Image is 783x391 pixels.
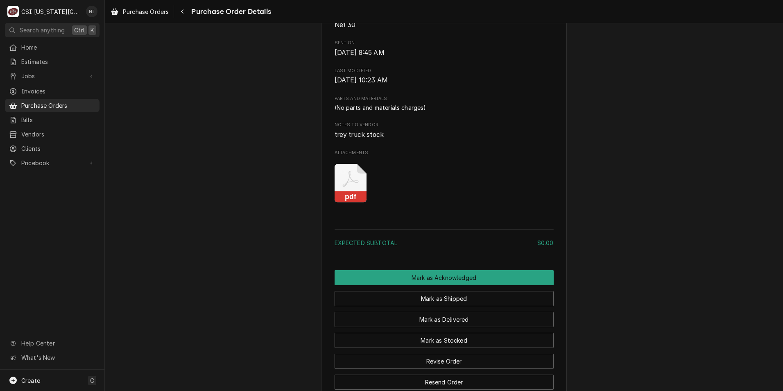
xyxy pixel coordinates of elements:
[5,142,100,155] a: Clients
[335,312,554,327] button: Mark as Delivered
[335,40,554,46] span: Sent On
[335,122,554,139] div: Notes to Vendor
[21,43,95,52] span: Home
[335,48,554,58] span: Sent On
[5,99,100,112] a: Purchase Orders
[74,26,85,34] span: Ctrl
[335,354,554,369] button: Revise Order
[335,68,554,74] span: Last Modified
[335,40,554,57] div: Sent On
[91,26,94,34] span: K
[335,327,554,348] div: Button Group Row
[21,101,95,110] span: Purchase Orders
[335,306,554,327] div: Button Group Row
[335,239,554,247] div: Subtotal
[537,239,554,247] div: $0.00
[335,285,554,306] div: Button Group Row
[21,57,95,66] span: Estimates
[335,157,554,209] span: Attachments
[335,103,554,112] div: Parts and Materials List
[5,351,100,364] a: Go to What's New
[335,150,554,156] span: Attachments
[335,21,356,29] span: Net 30
[335,20,554,30] span: Payment Terms
[86,6,97,17] div: Nate Ingram's Avatar
[7,6,19,17] div: CSI Kansas City's Avatar
[335,95,554,102] span: Parts and Materials
[5,41,100,54] a: Home
[5,336,100,350] a: Go to Help Center
[21,144,95,153] span: Clients
[335,131,384,139] span: trey truck stock
[335,164,367,203] button: pdf
[21,116,95,124] span: Bills
[335,226,554,253] div: Amount Summary
[7,6,19,17] div: C
[335,122,554,128] span: Notes to Vendor
[21,7,81,16] div: CSI [US_STATE][GEOGRAPHIC_DATA]
[5,69,100,83] a: Go to Jobs
[5,55,100,68] a: Estimates
[21,72,83,80] span: Jobs
[335,130,554,140] span: Notes to Vendor
[107,5,172,18] a: Purchase Orders
[21,87,95,95] span: Invoices
[21,377,40,384] span: Create
[5,127,100,141] a: Vendors
[335,270,554,285] div: Button Group Row
[123,7,169,16] span: Purchase Orders
[90,376,94,385] span: C
[176,5,189,18] button: Navigate back
[86,6,97,17] div: NI
[21,353,95,362] span: What's New
[335,49,385,57] span: [DATE] 8:45 AM
[5,156,100,170] a: Go to Pricebook
[335,270,554,285] button: Mark as Acknowledged
[335,369,554,390] div: Button Group Row
[335,95,554,112] div: Parts and Materials
[335,150,554,209] div: Attachments
[21,130,95,139] span: Vendors
[189,6,271,17] span: Purchase Order Details
[21,159,83,167] span: Pricebook
[5,113,100,127] a: Bills
[335,348,554,369] div: Button Group Row
[335,333,554,348] button: Mark as Stocked
[335,375,554,390] button: Resend Order
[335,76,388,84] span: [DATE] 10:23 AM
[5,23,100,37] button: Search anythingCtrlK
[20,26,65,34] span: Search anything
[335,291,554,306] button: Mark as Shipped
[5,84,100,98] a: Invoices
[335,239,398,246] span: Expected Subtotal
[335,75,554,85] span: Last Modified
[335,68,554,85] div: Last Modified
[21,339,95,348] span: Help Center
